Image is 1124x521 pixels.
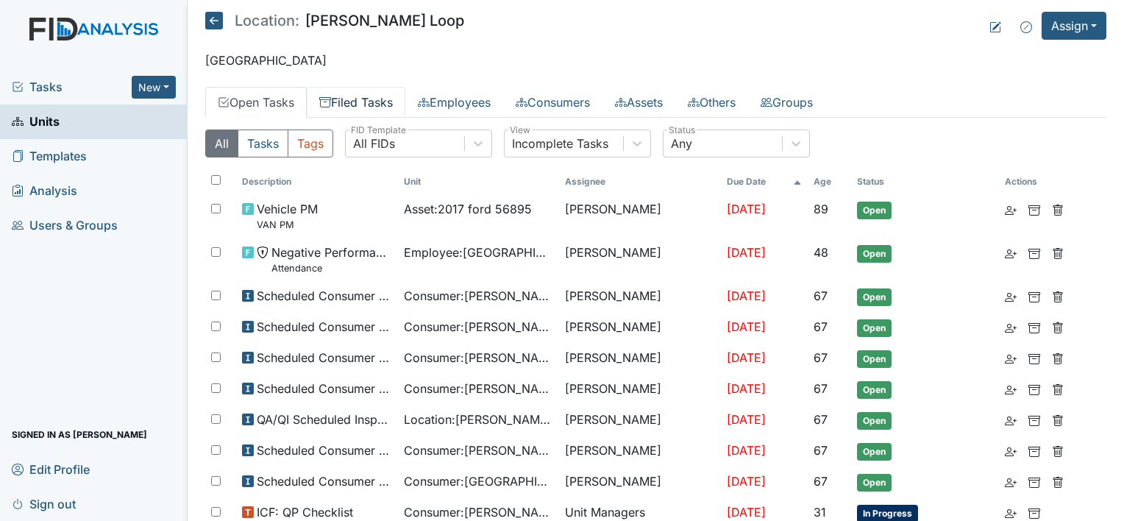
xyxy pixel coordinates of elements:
[271,261,392,275] small: Attendance
[857,381,892,399] span: Open
[271,244,392,275] span: Negative Performance Review Attendance
[1028,318,1040,336] a: Archive
[857,350,892,368] span: Open
[999,169,1073,194] th: Actions
[1052,411,1064,428] a: Delete
[559,312,721,343] td: [PERSON_NAME]
[257,200,318,232] span: Vehicle PM VAN PM
[405,87,503,118] a: Employees
[559,467,721,497] td: [PERSON_NAME]
[814,505,826,520] span: 31
[1052,472,1064,490] a: Delete
[12,78,132,96] a: Tasks
[353,135,395,152] div: All FIDs
[1052,349,1064,366] a: Delete
[1052,287,1064,305] a: Delete
[1052,442,1064,459] a: Delete
[12,458,90,481] span: Edit Profile
[398,169,560,194] th: Toggle SortBy
[1028,349,1040,366] a: Archive
[559,436,721,467] td: [PERSON_NAME]
[257,218,318,232] small: VAN PM
[503,87,602,118] a: Consumers
[559,194,721,238] td: [PERSON_NAME]
[404,200,532,218] span: Asset : 2017 ford 56895
[404,442,554,459] span: Consumer : [PERSON_NAME]
[404,503,554,521] span: Consumer : [PERSON_NAME]
[1028,380,1040,397] a: Archive
[211,175,221,185] input: Toggle All Rows Selected
[1028,503,1040,521] a: Archive
[1028,200,1040,218] a: Archive
[1028,244,1040,261] a: Archive
[1042,12,1106,40] button: Assign
[257,380,392,397] span: Scheduled Consumer Chart Review
[857,319,892,337] span: Open
[857,288,892,306] span: Open
[404,349,554,366] span: Consumer : [PERSON_NAME]
[205,87,307,118] a: Open Tasks
[727,505,766,520] span: [DATE]
[257,442,392,459] span: Scheduled Consumer Chart Review
[257,349,392,366] span: Scheduled Consumer Chart Review
[12,180,77,202] span: Analysis
[1028,411,1040,428] a: Archive
[857,245,892,263] span: Open
[257,318,392,336] span: Scheduled Consumer Chart Review
[727,245,766,260] span: [DATE]
[851,169,999,194] th: Toggle SortBy
[727,350,766,365] span: [DATE]
[727,288,766,303] span: [DATE]
[1028,287,1040,305] a: Archive
[675,87,748,118] a: Others
[205,130,333,157] div: Type filter
[814,381,828,396] span: 67
[857,202,892,219] span: Open
[1028,442,1040,459] a: Archive
[12,110,60,133] span: Units
[814,350,828,365] span: 67
[748,87,825,118] a: Groups
[559,343,721,374] td: [PERSON_NAME]
[559,405,721,436] td: [PERSON_NAME]
[257,472,392,490] span: Scheduled Consumer Chart Review
[857,474,892,492] span: Open
[236,169,398,194] th: Toggle SortBy
[404,318,554,336] span: Consumer : [PERSON_NAME], Shekeyra
[814,319,828,334] span: 67
[559,238,721,281] td: [PERSON_NAME]
[814,202,828,216] span: 89
[727,443,766,458] span: [DATE]
[814,412,828,427] span: 67
[205,52,1106,69] p: [GEOGRAPHIC_DATA]
[12,423,147,446] span: Signed in as [PERSON_NAME]
[404,244,554,261] span: Employee : [GEOGRAPHIC_DATA], [GEOGRAPHIC_DATA]
[857,412,892,430] span: Open
[602,87,675,118] a: Assets
[257,287,392,305] span: Scheduled Consumer Chart Review
[727,319,766,334] span: [DATE]
[404,380,554,397] span: Consumer : [PERSON_NAME]
[404,411,554,428] span: Location : [PERSON_NAME] Loop
[559,169,721,194] th: Assignee
[814,245,828,260] span: 48
[1052,380,1064,397] a: Delete
[814,288,828,303] span: 67
[814,443,828,458] span: 67
[307,87,405,118] a: Filed Tasks
[559,281,721,312] td: [PERSON_NAME]
[257,411,392,428] span: QA/QI Scheduled Inspection
[205,130,238,157] button: All
[727,381,766,396] span: [DATE]
[404,472,554,490] span: Consumer : [GEOGRAPHIC_DATA][PERSON_NAME]
[12,145,87,168] span: Templates
[727,412,766,427] span: [DATE]
[559,374,721,405] td: [PERSON_NAME]
[1052,244,1064,261] a: Delete
[1028,472,1040,490] a: Archive
[1052,200,1064,218] a: Delete
[727,474,766,489] span: [DATE]
[1052,318,1064,336] a: Delete
[205,12,464,29] h5: [PERSON_NAME] Loop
